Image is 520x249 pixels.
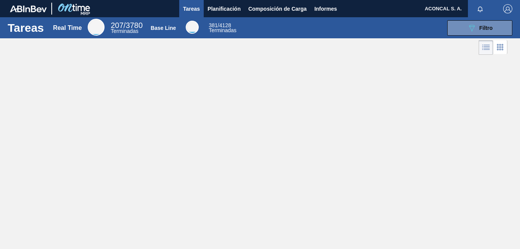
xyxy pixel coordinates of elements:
div: Real Time [88,19,105,36]
img: TNhmsLtSVTkK8tSr43FrP2fwEKptu5GPRR3wAAAABJRU5ErkJggg== [10,5,47,12]
span: Filtro [479,25,493,31]
span: Terminadas [209,27,236,33]
div: Real Time [111,22,142,34]
span: Tareas [183,4,200,13]
span: Planificación [208,4,240,13]
img: Logout [503,4,512,13]
div: Base Line [209,23,236,33]
span: / 3780 [111,21,142,29]
span: Informes [314,4,337,13]
button: Filtro [447,20,512,36]
button: Notificaciones [468,3,492,14]
div: Vista en Lista [479,40,493,55]
div: Base Line [150,25,176,31]
span: 207 [111,21,123,29]
span: 381 [209,22,217,28]
span: / 4128 [209,22,231,28]
span: Terminadas [111,28,138,34]
div: Real Time [53,25,82,31]
div: Base Line [186,21,199,34]
span: Composición de Carga [248,4,306,13]
h1: Tareas [8,23,44,32]
div: Vista en Tarjetas [493,40,507,55]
